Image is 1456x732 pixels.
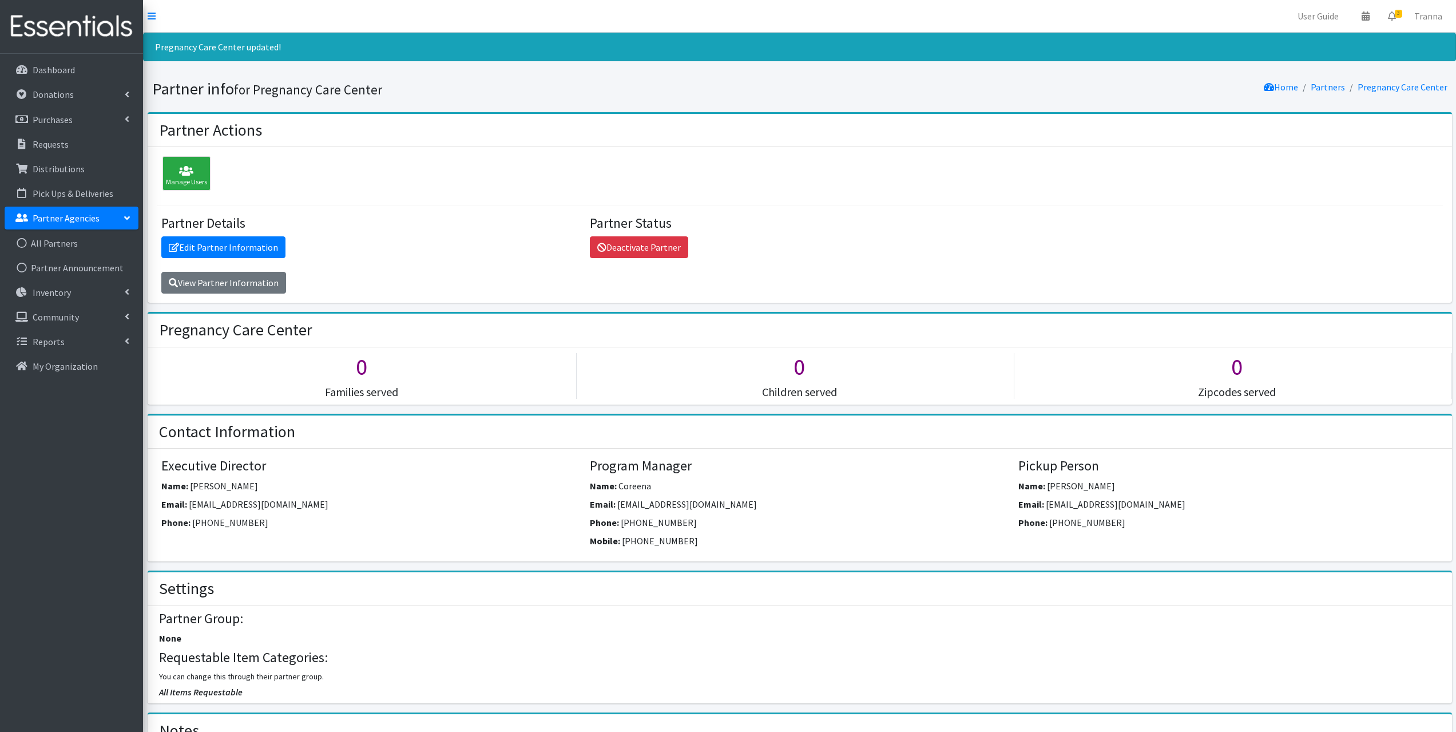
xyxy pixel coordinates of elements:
[33,114,73,125] p: Purchases
[5,281,138,304] a: Inventory
[192,517,268,528] span: [PHONE_NUMBER]
[590,516,619,529] label: Phone:
[159,671,1440,683] p: You can change this through their partner group.
[618,480,651,492] span: Coreena
[1264,81,1298,93] a: Home
[1018,458,1438,474] h4: Pickup Person
[159,321,312,340] h2: Pregnancy Care Center
[5,58,138,81] a: Dashboard
[5,182,138,205] a: Pick Ups & Deliveries
[5,7,138,46] img: HumanEssentials
[161,516,191,529] label: Phone:
[157,169,211,181] a: Manage Users
[1379,5,1405,27] a: 3
[143,33,1456,61] div: Pregnancy Care Center updated!
[1018,497,1044,511] label: Email:
[33,336,65,347] p: Reports
[189,498,328,510] span: [EMAIL_ADDRESS][DOMAIN_NAME]
[590,479,617,493] label: Name:
[5,207,138,230] a: Partner Agencies
[5,232,138,255] a: All Partners
[33,212,100,224] p: Partner Agencies
[585,385,1014,399] h5: Children served
[1395,10,1402,18] span: 3
[5,108,138,131] a: Purchases
[1023,353,1451,381] h1: 0
[585,353,1014,381] h1: 0
[234,81,382,98] small: for Pregnancy Care Center
[617,498,757,510] span: [EMAIL_ADDRESS][DOMAIN_NAME]
[1358,81,1447,93] a: Pregnancy Care Center
[590,236,688,258] a: Deactivate Partner
[33,361,98,372] p: My Organization
[161,215,581,232] h4: Partner Details
[1311,81,1345,93] a: Partners
[5,256,138,279] a: Partner Announcement
[161,497,187,511] label: Email:
[1023,385,1451,399] h5: Zipcodes served
[161,236,285,258] a: Edit Partner Information
[1018,479,1045,493] label: Name:
[161,479,188,493] label: Name:
[5,133,138,156] a: Requests
[33,188,113,199] p: Pick Ups & Deliveries
[148,353,576,381] h1: 0
[590,534,620,548] label: Mobile:
[190,480,258,492] span: [PERSON_NAME]
[622,535,698,547] span: [PHONE_NUMBER]
[1018,516,1048,529] label: Phone:
[590,497,616,511] label: Email:
[159,579,214,599] h2: Settings
[1288,5,1348,27] a: User Guide
[5,306,138,329] a: Community
[33,287,71,298] p: Inventory
[33,139,69,150] p: Requests
[1405,5,1451,27] a: Tranna
[5,330,138,353] a: Reports
[33,89,74,100] p: Donations
[162,156,211,191] div: Manage Users
[33,64,75,76] p: Dashboard
[159,121,262,140] h2: Partner Actions
[148,385,576,399] h5: Families served
[1049,517,1125,528] span: [PHONE_NUMBER]
[159,631,181,645] label: None
[33,163,85,175] p: Distributions
[1046,498,1185,510] span: [EMAIL_ADDRESS][DOMAIN_NAME]
[5,83,138,106] a: Donations
[159,422,295,442] h2: Contact Information
[590,458,1010,474] h4: Program Manager
[161,272,286,294] a: View Partner Information
[33,311,79,323] p: Community
[152,79,796,99] h1: Partner info
[590,215,1010,232] h4: Partner Status
[5,355,138,378] a: My Organization
[161,458,581,474] h4: Executive Director
[621,517,697,528] span: [PHONE_NUMBER]
[5,157,138,180] a: Distributions
[159,611,1440,627] h4: Partner Group:
[159,686,243,698] span: All Items Requestable
[159,650,1440,666] h4: Requestable Item Categories:
[1047,480,1115,492] span: [PERSON_NAME]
